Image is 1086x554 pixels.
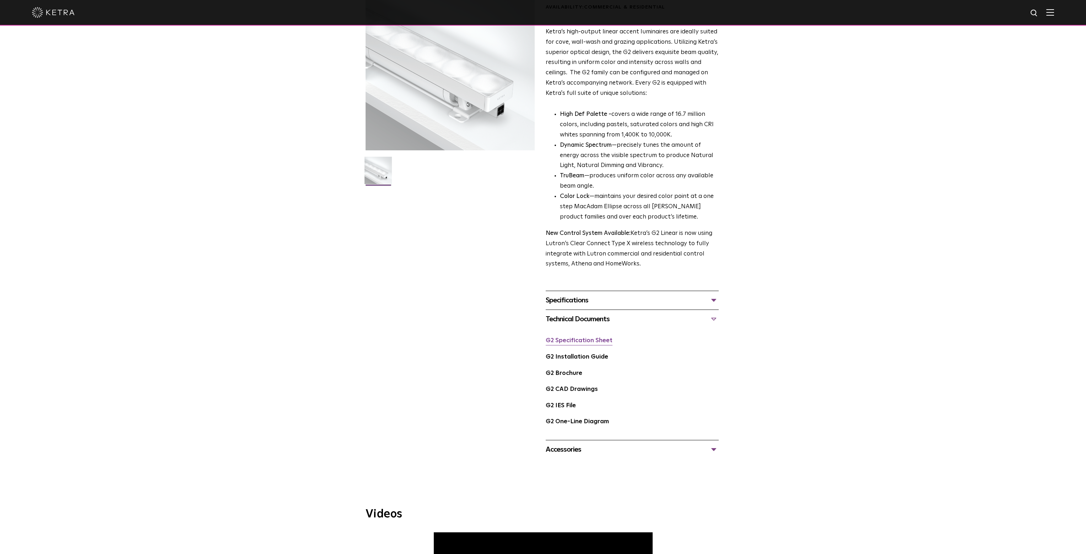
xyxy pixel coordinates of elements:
strong: Color Lock [560,193,589,199]
h3: Videos [366,509,721,520]
li: —produces uniform color across any available beam angle. [560,171,719,192]
strong: TruBeam [560,173,584,179]
li: —precisely tunes the amount of energy across the visible spectrum to produce Natural Light, Natur... [560,140,719,171]
img: ketra-logo-2019-white [32,7,75,18]
li: —maintains your desired color point at a one step MacAdam Ellipse across all [PERSON_NAME] produc... [560,192,719,222]
a: G2 CAD Drawings [546,386,598,392]
a: G2 Specification Sheet [546,338,612,344]
a: G2 IES File [546,403,576,409]
p: covers a wide range of 16.7 million colors, including pastels, saturated colors and high CRI whit... [560,109,719,140]
img: G2-Linear-2021-Web-Square [364,157,392,189]
a: G2 One-Line Diagram [546,419,609,425]
strong: High Def Palette - [560,111,611,117]
strong: Dynamic Spectrum [560,142,612,148]
strong: New Control System Available: [546,230,631,236]
p: Ketra’s G2 Linear is now using Lutron’s Clear Connect Type X wireless technology to fully integra... [546,228,719,270]
img: Hamburger%20Nav.svg [1046,9,1054,16]
p: Ketra’s high-output linear accent luminaires are ideally suited for cove, wall-wash and grazing a... [546,27,719,99]
a: G2 Brochure [546,370,582,376]
img: search icon [1030,9,1039,18]
div: Accessories [546,444,719,455]
div: Specifications [546,295,719,306]
a: G2 Installation Guide [546,354,608,360]
div: Technical Documents [546,313,719,325]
